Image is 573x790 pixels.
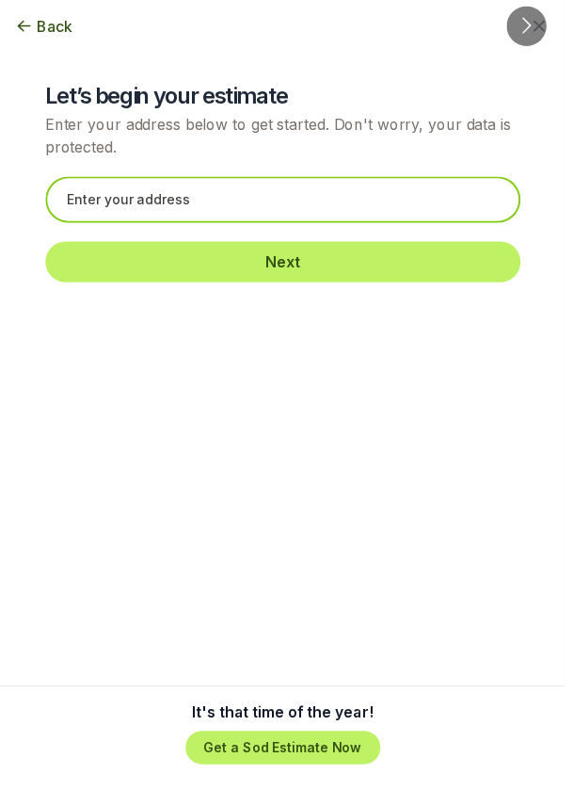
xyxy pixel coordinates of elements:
[195,711,378,734] p: It's that time of the year!
[46,245,528,286] button: Next
[46,83,528,113] h2: Let’s begin your estimate
[46,179,528,226] input: Enter your address
[514,7,554,47] button: Go to next slide
[188,741,386,775] button: Get a Sod Estimate Now
[38,15,73,38] span: Back
[46,115,528,160] p: Enter your address below to get started. Don't worry, your data is protected.
[15,15,73,38] button: Back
